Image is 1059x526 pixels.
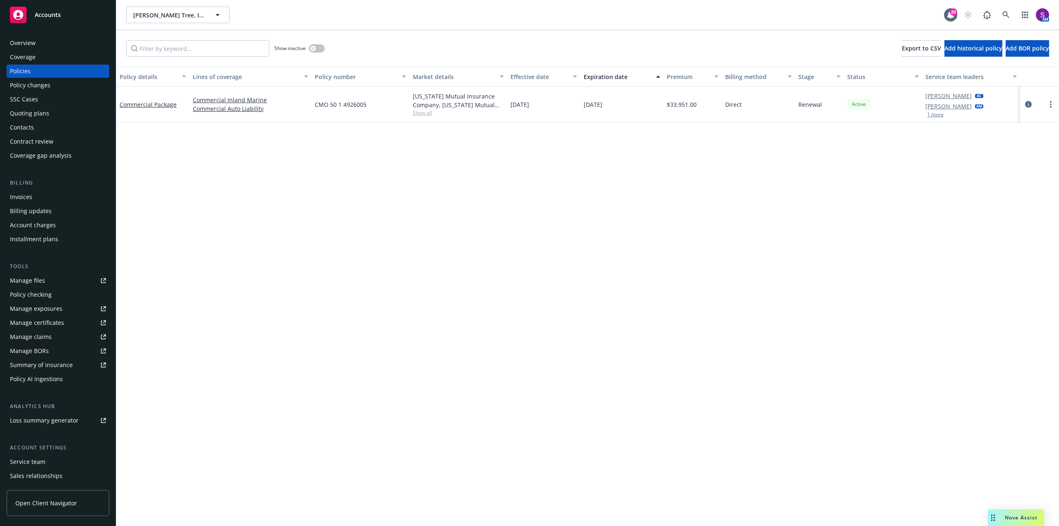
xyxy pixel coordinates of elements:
a: Accounts [7,3,109,26]
a: Start snowing [960,7,976,23]
a: Loss summary generator [7,414,109,427]
a: Policy checking [7,288,109,301]
div: Service team [10,455,46,468]
a: Manage exposures [7,302,109,315]
input: Filter by keyword... [126,40,269,57]
div: Policy changes [10,79,50,92]
div: Account settings [7,444,109,452]
a: Report a Bug [979,7,995,23]
button: Premium [664,67,722,86]
div: Contacts [10,121,34,134]
span: Show inactive [274,45,306,52]
div: 20 [950,8,957,16]
button: [PERSON_NAME] Tree, Inc [126,7,230,23]
a: Billing updates [7,204,109,218]
div: Billing [7,179,109,187]
div: [US_STATE] Mutual Insurance Company, [US_STATE] Mutual Insurance [413,92,504,109]
button: Nova Assist [988,509,1044,526]
button: Add historical policy [944,40,1002,57]
div: Lines of coverage [193,72,299,81]
div: Tools [7,262,109,271]
span: Export to CSV [902,44,941,52]
button: Add BOR policy [1006,40,1049,57]
div: Market details [413,72,495,81]
div: Policy checking [10,288,52,301]
a: Policies [7,65,109,78]
a: Manage claims [7,330,109,343]
button: Status [844,67,922,86]
a: Manage certificates [7,316,109,329]
span: CMO 50 1 4926005 [315,100,367,109]
div: Account charges [10,219,56,232]
a: Commercial Auto Liability [193,104,308,113]
div: Overview [10,36,36,50]
div: Status [847,72,910,81]
div: Billing method [725,72,783,81]
button: Expiration date [580,67,664,86]
a: Overview [7,36,109,50]
a: [PERSON_NAME] [925,102,972,110]
a: Sales relationships [7,469,109,483]
div: Coverage gap analysis [10,149,72,162]
span: Open Client Navigator [15,499,77,507]
a: Switch app [1017,7,1033,23]
div: Loss summary generator [10,414,79,427]
div: Manage exposures [10,302,62,315]
span: [DATE] [510,100,529,109]
button: Billing method [722,67,795,86]
div: Coverage [10,50,36,64]
div: Policies [10,65,31,78]
span: Nova Assist [1005,514,1037,521]
button: Service team leaders [922,67,1020,86]
a: Coverage [7,50,109,64]
a: circleInformation [1023,99,1033,109]
a: Policy changes [7,79,109,92]
div: Analytics hub [7,402,109,411]
a: Installment plans [7,233,109,246]
button: Lines of coverage [189,67,311,86]
a: Service team [7,455,109,468]
img: photo [1036,8,1049,22]
div: Premium [667,72,710,81]
a: Manage files [7,274,109,287]
div: Expiration date [584,72,651,81]
span: Renewal [798,100,822,109]
span: Show all [413,109,504,116]
div: Installment plans [10,233,58,246]
span: [DATE] [584,100,602,109]
div: Policy details [120,72,177,81]
span: Add BOR policy [1006,44,1049,52]
span: Active [851,101,867,108]
button: Stage [795,67,844,86]
div: Billing updates [10,204,52,218]
a: Search [998,7,1014,23]
div: Stage [798,72,831,81]
span: $33,951.00 [667,100,697,109]
a: Summary of insurance [7,358,109,372]
a: Manage BORs [7,344,109,358]
div: Invoices [10,190,32,204]
a: Policy AI ingestions [7,372,109,386]
a: Commercial Package [120,101,177,108]
button: Policy number [311,67,409,86]
a: Contract review [7,135,109,148]
div: Contract review [10,135,53,148]
a: more [1046,99,1056,109]
div: Sales relationships [10,469,62,483]
div: Policy AI ingestions [10,372,63,386]
div: Summary of insurance [10,358,73,372]
a: Coverage gap analysis [7,149,109,162]
div: Manage BORs [10,344,49,358]
div: Manage certificates [10,316,64,329]
span: Direct [725,100,742,109]
div: SSC Cases [10,93,38,106]
span: [PERSON_NAME] Tree, Inc [133,11,205,19]
div: Quoting plans [10,107,49,120]
button: Effective date [507,67,580,86]
button: 1 more [927,112,944,117]
div: Drag to move [988,509,998,526]
button: Export to CSV [902,40,941,57]
button: Policy details [116,67,189,86]
a: Contacts [7,121,109,134]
